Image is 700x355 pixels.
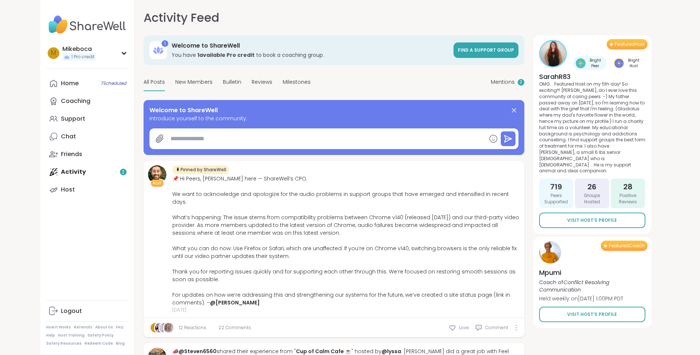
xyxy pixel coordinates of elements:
span: Featured Host [615,41,645,47]
a: Cup of Calm Cafe ☕️ [296,348,351,355]
h4: Mpumi [539,268,645,277]
a: Coaching [46,92,128,110]
span: New Members [175,78,213,86]
div: Support [61,115,85,123]
a: Logout [46,302,128,320]
a: Visit Host’s Profile [539,307,645,322]
a: FAQ [116,325,124,330]
div: Mikeboca [62,45,96,53]
a: Find a support group [454,42,518,58]
span: Bright Peer [587,58,604,69]
span: Featured Coach [609,243,645,249]
div: 1 [162,40,168,47]
a: How It Works [46,325,71,330]
a: Safety Policy [87,333,114,338]
span: Love [459,324,469,331]
div: Chat [61,132,76,141]
img: Bright Peer [576,58,586,68]
h4: SarahR83 [539,72,645,81]
span: Visit Host’s Profile [567,311,617,318]
span: Bright Host [625,58,642,69]
span: Reviews [252,78,272,86]
b: 1 available Pro credit [197,51,255,59]
span: 1 Pro credit [71,54,94,60]
span: Peers Supported [542,193,570,205]
span: 28 [623,182,632,192]
span: M [51,48,56,58]
p: OMG... Featured Host on my 5th day! So exciting!!! [PERSON_NAME], do I ever love this community o... [539,81,645,174]
a: Friends [46,145,128,163]
span: 22 Comments [218,324,251,331]
a: Host Training [58,333,85,338]
h3: You have to book a coaching group. [172,51,449,59]
div: 📌 Hi Peers, [PERSON_NAME] here — ShareWell’s CPO. We want to acknowledge and apologize for the au... [172,175,520,307]
p: Coach of [539,279,645,293]
img: ShareWell Nav Logo [46,12,128,38]
div: Pinned by ShareWell [172,165,229,174]
a: Safety Resources [46,341,82,346]
span: 719 [550,182,562,192]
a: 12 Reactions [179,324,206,331]
a: Home7Scheduled [46,75,128,92]
a: Visit Host’s Profile [539,213,645,228]
h3: Welcome to ShareWell [172,42,449,50]
span: Mentions [491,78,515,86]
a: About Us [95,325,113,330]
img: CeeJai [159,323,169,332]
img: Bright Host [614,58,624,68]
span: Positive Reviews [614,193,642,205]
a: Chat [46,128,128,145]
span: 26 [587,182,596,192]
span: c [153,323,158,332]
div: Friends [61,150,82,158]
div: Host [61,186,75,194]
a: @Steven6560 [179,348,217,355]
span: Comment [485,324,508,331]
span: Welcome to ShareWell [149,106,218,115]
img: Jasmine95 [155,323,165,332]
span: Bulletin [223,78,241,86]
span: Visit Host’s Profile [567,217,617,224]
img: Dave76 [164,323,173,332]
a: Redeem Code [85,341,113,346]
span: Introduce yourself to the community. [149,115,518,123]
div: Logout [61,307,82,315]
a: Host [46,181,128,199]
span: Groups Hosted [578,193,606,205]
span: [DATE] [172,307,520,313]
div: Home [61,79,79,87]
span: Host [153,180,161,186]
div: Coaching [61,97,90,105]
a: Blog [116,341,125,346]
i: Conflict Resolving Communication [539,279,609,293]
span: Find a support group [458,47,514,53]
a: Help [46,333,55,338]
a: Support [46,110,128,128]
p: Held weekly on [DATE] 1:00PM PDT [539,295,645,302]
span: 2 [520,79,522,85]
img: brett [148,165,166,184]
span: All Posts [144,78,165,86]
img: Mpumi [539,241,561,263]
span: Milestones [283,78,311,86]
img: SarahR83 [540,41,566,66]
span: 7 Scheduled [101,80,127,86]
a: Referrals [74,325,92,330]
a: @lyssa [382,348,401,355]
a: @[PERSON_NAME] [210,299,260,306]
h1: Activity Feed [144,9,219,27]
